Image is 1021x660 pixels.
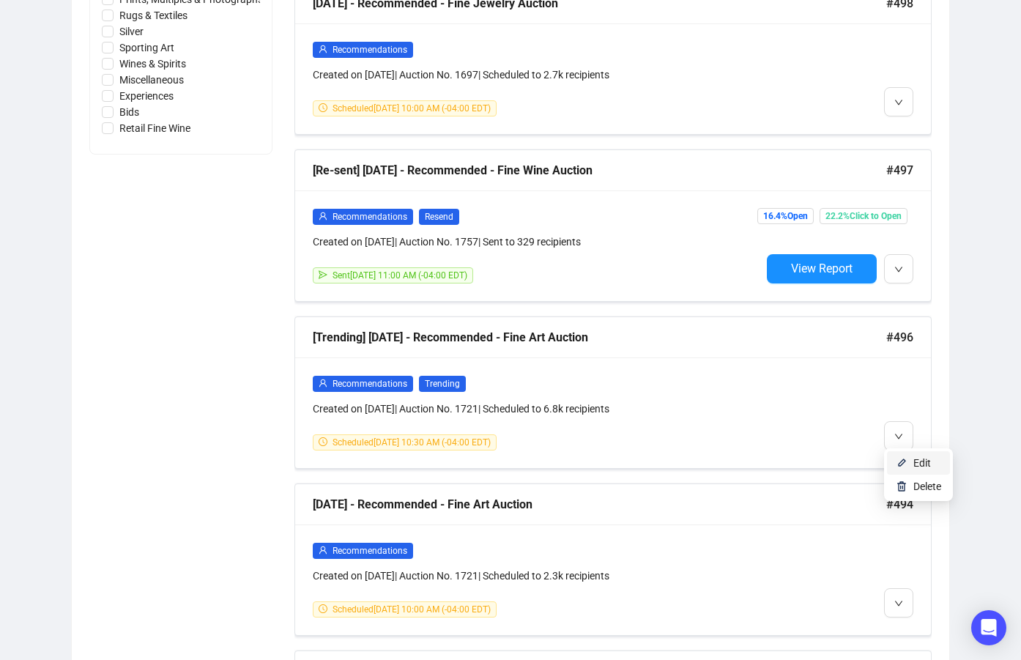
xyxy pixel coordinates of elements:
[913,481,941,492] span: Delete
[333,212,407,222] span: Recommendations
[313,67,761,83] div: Created on [DATE] | Auction No. 1697 | Scheduled to 2.7k recipients
[894,265,903,274] span: down
[114,56,192,72] span: Wines & Spirits
[886,161,913,179] span: #497
[319,270,327,279] span: send
[294,483,932,636] a: [DATE] - Recommended - Fine Art Auction#494userRecommendationsCreated on [DATE]| Auction No. 1721...
[294,316,932,469] a: [Trending] [DATE] - Recommended - Fine Art Auction#496userRecommendationsTrendingCreated on [DATE...
[319,437,327,446] span: clock-circle
[896,481,907,492] img: svg+xml;base64,PHN2ZyB4bWxucz0iaHR0cDovL3d3dy53My5vcmcvMjAwMC9zdmciIHhtbG5zOnhsaW5rPSJodHRwOi8vd3...
[313,495,886,513] div: [DATE] - Recommended - Fine Art Auction
[313,401,761,417] div: Created on [DATE] | Auction No. 1721 | Scheduled to 6.8k recipients
[886,495,913,513] span: #494
[333,604,491,615] span: Scheduled [DATE] 10:00 AM (-04:00 EDT)
[896,457,907,469] img: svg+xml;base64,PHN2ZyB4bWxucz0iaHR0cDovL3d3dy53My5vcmcvMjAwMC9zdmciIHhtbG5zOnhsaW5rPSJodHRwOi8vd3...
[333,270,467,281] span: Sent [DATE] 11:00 AM (-04:00 EDT)
[894,98,903,107] span: down
[894,432,903,441] span: down
[767,254,877,283] button: View Report
[319,379,327,388] span: user
[114,23,149,40] span: Silver
[971,610,1006,645] div: Open Intercom Messenger
[894,599,903,608] span: down
[114,120,196,136] span: Retail Fine Wine
[319,212,327,220] span: user
[791,262,853,275] span: View Report
[319,45,327,53] span: user
[333,437,491,448] span: Scheduled [DATE] 10:30 AM (-04:00 EDT)
[886,328,913,346] span: #496
[333,379,407,389] span: Recommendations
[419,209,459,225] span: Resend
[319,604,327,613] span: clock-circle
[114,40,180,56] span: Sporting Art
[313,568,761,584] div: Created on [DATE] | Auction No. 1721 | Scheduled to 2.3k recipients
[757,208,814,224] span: 16.4% Open
[114,104,145,120] span: Bids
[114,88,179,104] span: Experiences
[313,161,886,179] div: [Re-sent] [DATE] - Recommended - Fine Wine Auction
[913,457,931,469] span: Edit
[294,149,932,302] a: [Re-sent] [DATE] - Recommended - Fine Wine Auction#497userRecommendationsResendCreated on [DATE]|...
[319,546,327,555] span: user
[419,376,466,392] span: Trending
[820,208,907,224] span: 22.2% Click to Open
[333,103,491,114] span: Scheduled [DATE] 10:00 AM (-04:00 EDT)
[313,234,761,250] div: Created on [DATE] | Auction No. 1757 | Sent to 329 recipients
[114,72,190,88] span: Miscellaneous
[313,328,886,346] div: [Trending] [DATE] - Recommended - Fine Art Auction
[333,45,407,55] span: Recommendations
[333,546,407,556] span: Recommendations
[114,7,193,23] span: Rugs & Textiles
[319,103,327,112] span: clock-circle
